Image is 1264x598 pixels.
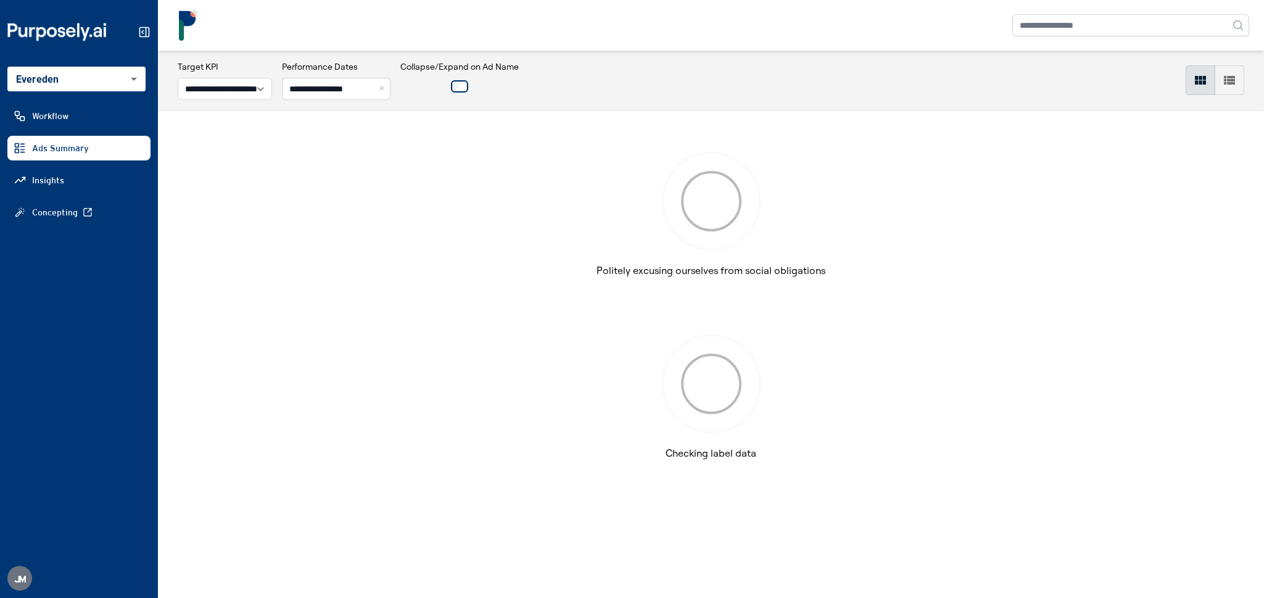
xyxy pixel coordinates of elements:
span: Insights [32,174,64,186]
a: Workflow [7,104,151,128]
div: Evereden [7,67,146,91]
span: Ads Summary [32,142,89,154]
a: Ads Summary [7,136,151,160]
a: Concepting [7,200,151,225]
button: Close [377,78,390,100]
h3: Collapse/Expand on Ad Name [400,60,519,73]
span: Concepting [32,206,78,218]
h3: Politely excusing ourselves from social obligations [597,263,825,278]
span: Workflow [32,110,68,122]
a: Insights [7,168,151,193]
img: logo [173,10,204,41]
h3: Performance Dates [282,60,390,73]
div: J M [7,566,32,591]
h3: Target KPI [178,60,272,73]
button: JM [7,566,32,591]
